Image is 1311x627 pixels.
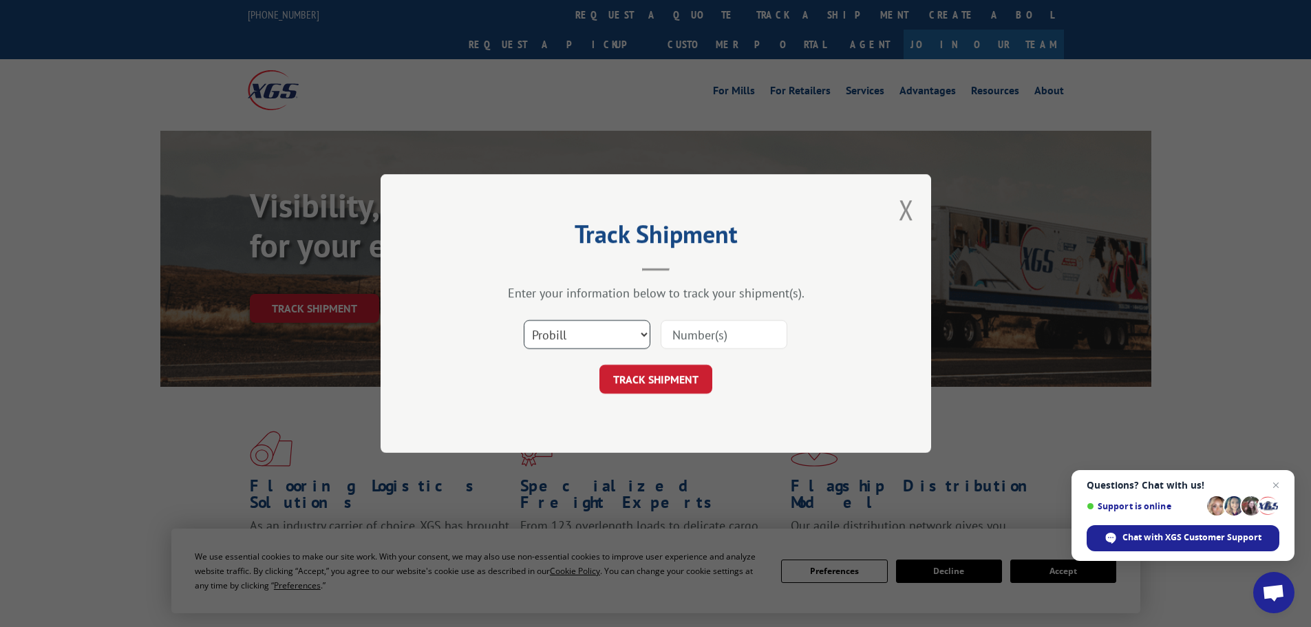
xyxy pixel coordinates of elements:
[1268,477,1284,493] span: Close chat
[1087,525,1279,551] div: Chat with XGS Customer Support
[1122,531,1261,544] span: Chat with XGS Customer Support
[1087,480,1279,491] span: Questions? Chat with us!
[449,224,862,251] h2: Track Shipment
[599,365,712,394] button: TRACK SHIPMENT
[1253,572,1294,613] div: Open chat
[449,285,862,301] div: Enter your information below to track your shipment(s).
[661,320,787,349] input: Number(s)
[1087,501,1202,511] span: Support is online
[899,191,914,228] button: Close modal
